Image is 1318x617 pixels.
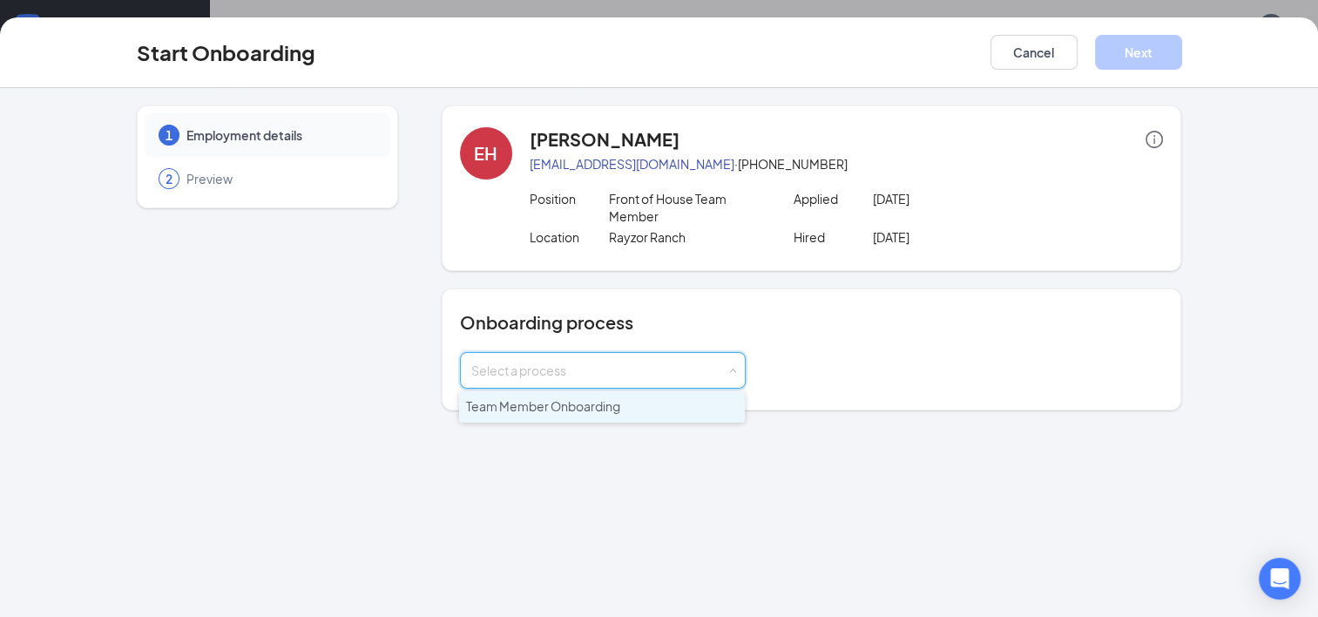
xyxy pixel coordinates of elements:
[474,141,497,166] div: EH
[990,35,1078,70] button: Cancel
[137,37,315,67] h3: Start Onboarding
[186,170,373,187] span: Preview
[466,398,620,414] span: Team Member Onboarding
[794,190,873,207] p: Applied
[608,190,767,225] p: Front of House Team Member
[530,127,679,152] h4: [PERSON_NAME]
[873,190,1031,207] p: [DATE]
[530,228,609,246] p: Location
[1259,558,1301,600] div: Open Intercom Messenger
[530,190,609,207] p: Position
[166,126,172,144] span: 1
[186,126,373,144] span: Employment details
[460,310,1164,335] h4: Onboarding process
[530,156,734,172] a: [EMAIL_ADDRESS][DOMAIN_NAME]
[608,228,767,246] p: Rayzor Ranch
[873,228,1031,246] p: [DATE]
[530,155,1164,173] p: · [PHONE_NUMBER]
[1095,35,1182,70] button: Next
[794,228,873,246] p: Hired
[1146,131,1163,148] span: info-circle
[166,170,172,187] span: 2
